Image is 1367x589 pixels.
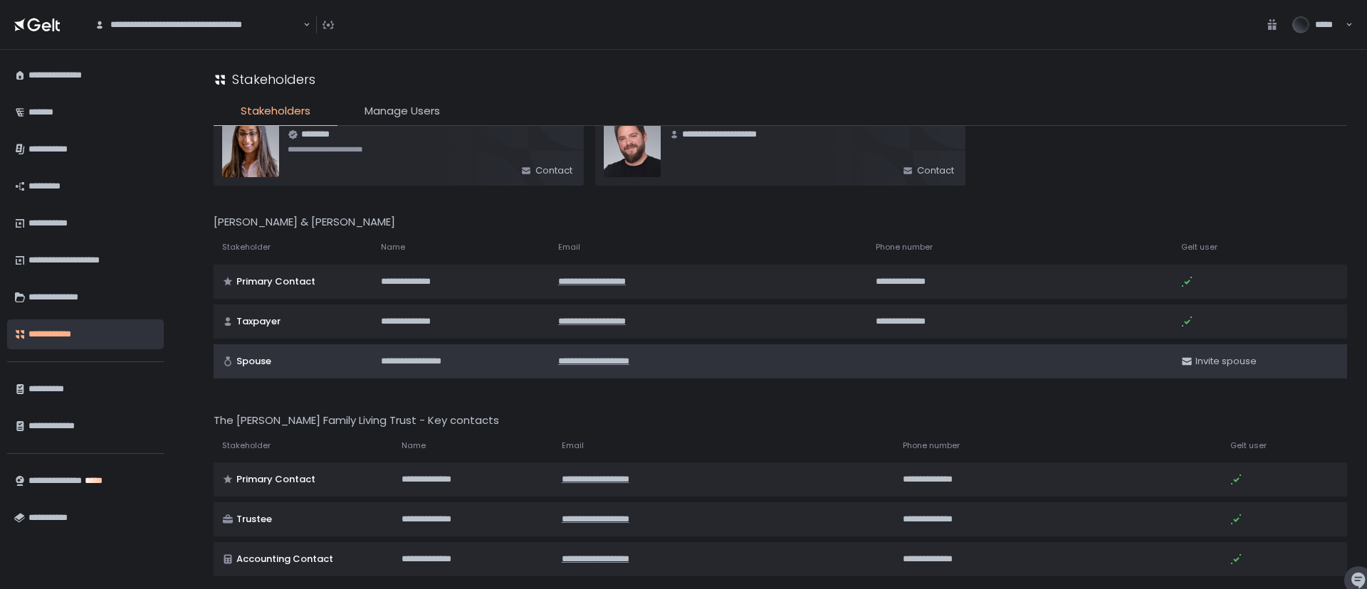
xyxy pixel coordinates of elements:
[1230,440,1267,451] span: Gelt user
[562,440,584,451] span: Email
[558,242,580,253] span: Email
[214,214,395,229] span: [PERSON_NAME] & [PERSON_NAME]
[241,103,310,120] span: Stakeholders
[85,10,310,40] div: Search for option
[222,242,271,253] span: Stakeholder
[232,70,315,89] h1: Stakeholders
[236,355,271,368] span: Spouse
[903,440,960,451] span: Phone number
[236,315,281,328] span: Taxpayer
[301,18,302,32] input: Search for option
[236,275,315,288] span: Primary Contact
[222,440,271,451] span: Stakeholder
[236,553,333,566] span: Accounting Contact
[1195,355,1257,368] span: Invite spouse
[402,440,426,451] span: Name
[236,513,272,526] span: Trustee
[1181,242,1217,253] span: Gelt user
[236,473,315,486] span: Primary Contact
[381,242,405,253] span: Name
[876,242,933,253] span: Phone number
[214,413,499,428] span: The [PERSON_NAME] Family Living Trust - Key contacts
[365,103,440,120] span: Manage Users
